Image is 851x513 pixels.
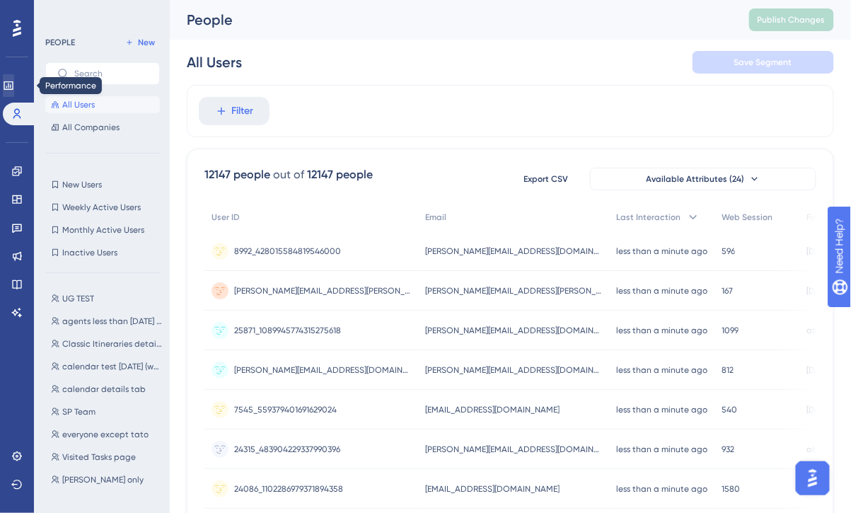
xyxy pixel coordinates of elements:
div: PEOPLE [45,37,75,48]
span: [PERSON_NAME] only [62,474,144,485]
button: New [120,34,160,51]
span: Save Segment [734,57,792,68]
iframe: UserGuiding AI Assistant Launcher [792,457,834,500]
span: 1580 [722,483,740,495]
time: [DATE] [806,405,830,415]
span: everyone except tato [62,429,149,440]
div: 12147 people [307,166,373,183]
span: 167 [722,285,733,296]
span: calendar test [DATE] (works) [62,361,163,372]
span: UG TEST [62,293,94,304]
span: All Companies [62,122,120,133]
div: People [187,10,714,30]
span: [PERSON_NAME][EMAIL_ADDRESS][PERSON_NAME][DOMAIN_NAME]+719557003579491672 [234,285,411,296]
span: 25871_1089945774315275618 [234,325,341,336]
time: [DATE] [806,246,830,256]
span: 8992_428015584819546000 [234,246,341,257]
button: agents less than [DATE] first interaction [45,313,168,330]
span: agents less than [DATE] first interaction [62,316,163,327]
span: [PERSON_NAME][EMAIL_ADDRESS][DOMAIN_NAME] [425,364,602,376]
time: less than a minute ago [616,484,707,494]
button: Publish Changes [749,8,834,31]
span: 540 [722,404,737,415]
button: Monthly Active Users [45,221,160,238]
button: Available Attributes (24) [590,168,816,190]
span: New [138,37,155,48]
button: New Users [45,176,160,193]
span: Web Session [722,212,772,223]
time: less than a minute ago [616,444,707,454]
button: calendar details tab [45,381,168,398]
time: less than a minute ago [616,325,707,335]
span: Publish Changes [758,14,826,25]
time: less than a minute ago [616,365,707,375]
span: Need Help? [33,4,88,21]
span: Visited Tasks page [62,451,136,463]
span: [EMAIL_ADDRESS][DOMAIN_NAME] [425,404,560,415]
button: All Companies [45,119,160,136]
span: 932 [722,444,734,455]
button: SP Team [45,403,168,420]
button: Export CSV [511,168,581,190]
span: 24315_483904229337990396 [234,444,340,455]
button: Save Segment [693,51,834,74]
span: [PERSON_NAME][EMAIL_ADDRESS][DOMAIN_NAME]+683886117375706970 [234,364,411,376]
button: [PERSON_NAME] only [45,471,168,488]
div: out of [273,166,304,183]
div: 12147 people [204,166,270,183]
span: 1099 [722,325,739,336]
time: less than a minute ago [616,286,707,296]
span: Weekly Active Users [62,202,141,213]
span: SP Team [62,406,95,417]
span: User ID [212,212,240,223]
button: Inactive Users [45,244,160,261]
span: Last Interaction [616,212,681,223]
input: Search [74,69,148,79]
span: Filter [232,103,254,120]
span: All Users [62,99,95,110]
button: Classic Itineraries details tab [45,335,168,352]
button: Weekly Active Users [45,199,160,216]
time: [DATE] [806,286,830,296]
span: 7545_559379401691629024 [234,404,337,415]
span: Available Attributes (24) [647,173,745,185]
span: Classic Itineraries details tab [62,338,163,350]
span: 596 [722,246,735,257]
button: UG TEST [45,290,168,307]
span: Export CSV [524,173,569,185]
time: less than a minute ago [616,405,707,415]
span: New Users [62,179,102,190]
span: Inactive Users [62,247,117,258]
span: 24086_1102286979371894358 [234,483,343,495]
button: Visited Tasks page [45,449,168,466]
span: [PERSON_NAME][EMAIL_ADDRESS][DOMAIN_NAME] [425,444,602,455]
button: Filter [199,97,270,125]
span: [EMAIL_ADDRESS][DOMAIN_NAME] [425,483,560,495]
span: 812 [722,364,734,376]
button: everyone except tato [45,426,168,443]
span: Email [425,212,446,223]
time: less than a minute ago [616,246,707,256]
button: All Users [45,96,160,113]
time: [DATE] [806,365,830,375]
span: [PERSON_NAME][EMAIL_ADDRESS][DOMAIN_NAME] [425,325,602,336]
span: [PERSON_NAME][EMAIL_ADDRESS][DOMAIN_NAME] [425,246,602,257]
button: calendar test [DATE] (works) [45,358,168,375]
span: Monthly Active Users [62,224,144,236]
span: [PERSON_NAME][EMAIL_ADDRESS][PERSON_NAME][DOMAIN_NAME] [425,285,602,296]
div: All Users [187,52,242,72]
span: calendar details tab [62,384,146,395]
